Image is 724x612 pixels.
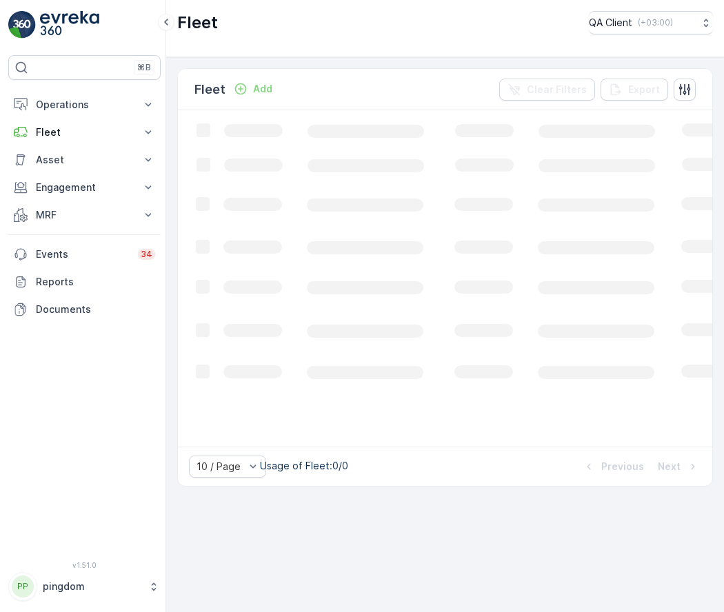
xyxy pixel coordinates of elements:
[43,580,141,593] p: pingdom
[638,17,673,28] p: ( +03:00 )
[581,458,645,475] button: Previous
[36,98,133,112] p: Operations
[589,11,713,34] button: QA Client(+03:00)
[260,459,348,473] p: Usage of Fleet : 0/0
[194,80,225,99] p: Fleet
[228,81,278,97] button: Add
[36,125,133,139] p: Fleet
[141,249,152,260] p: 34
[36,275,155,289] p: Reports
[658,460,681,473] p: Next
[589,16,632,30] p: QA Client
[8,119,161,146] button: Fleet
[177,12,218,34] p: Fleet
[8,268,161,296] a: Reports
[8,11,36,39] img: logo
[601,79,668,101] button: Export
[40,11,99,39] img: logo_light-DOdMpM7g.png
[36,153,133,167] p: Asset
[8,561,161,569] span: v 1.51.0
[8,201,161,229] button: MRF
[499,79,595,101] button: Clear Filters
[656,458,701,475] button: Next
[527,83,587,96] p: Clear Filters
[601,460,644,473] p: Previous
[8,241,161,268] a: Events34
[137,62,151,73] p: ⌘B
[12,575,34,598] div: PP
[628,83,660,96] p: Export
[36,303,155,316] p: Documents
[8,572,161,601] button: PPpingdom
[8,296,161,323] a: Documents
[8,91,161,119] button: Operations
[36,181,133,194] p: Engagement
[8,174,161,201] button: Engagement
[253,82,272,96] p: Add
[36,208,133,222] p: MRF
[36,247,130,261] p: Events
[8,146,161,174] button: Asset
